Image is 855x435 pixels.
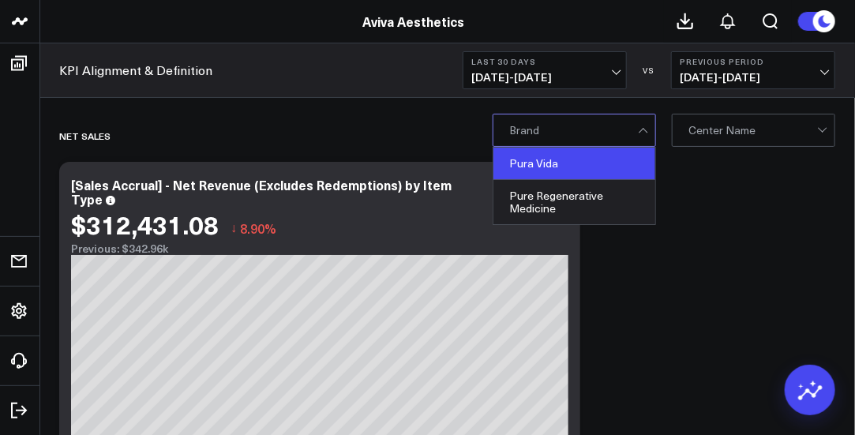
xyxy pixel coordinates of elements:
[463,51,627,89] button: Last 30 Days[DATE]-[DATE]
[680,57,827,66] b: Previous Period
[493,180,655,224] div: Pure Regenerative Medicine
[671,51,835,89] button: Previous Period[DATE]-[DATE]
[493,148,655,180] div: Pura Vida
[240,219,276,237] span: 8.90%
[71,176,452,208] div: [Sales Accrual] - Net Revenue (Excludes Redemptions) by Item Type
[71,210,219,238] div: $312,431.08
[231,218,237,238] span: ↓
[680,71,827,84] span: [DATE] - [DATE]
[59,62,212,79] a: KPI Alignment & Definition
[5,396,35,425] a: Log Out
[71,242,568,255] div: Previous: $342.96k
[363,13,465,30] a: Aviva Aesthetics
[471,57,618,66] b: Last 30 Days
[59,118,111,154] div: Net Sales
[635,66,663,75] div: VS
[471,71,618,84] span: [DATE] - [DATE]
